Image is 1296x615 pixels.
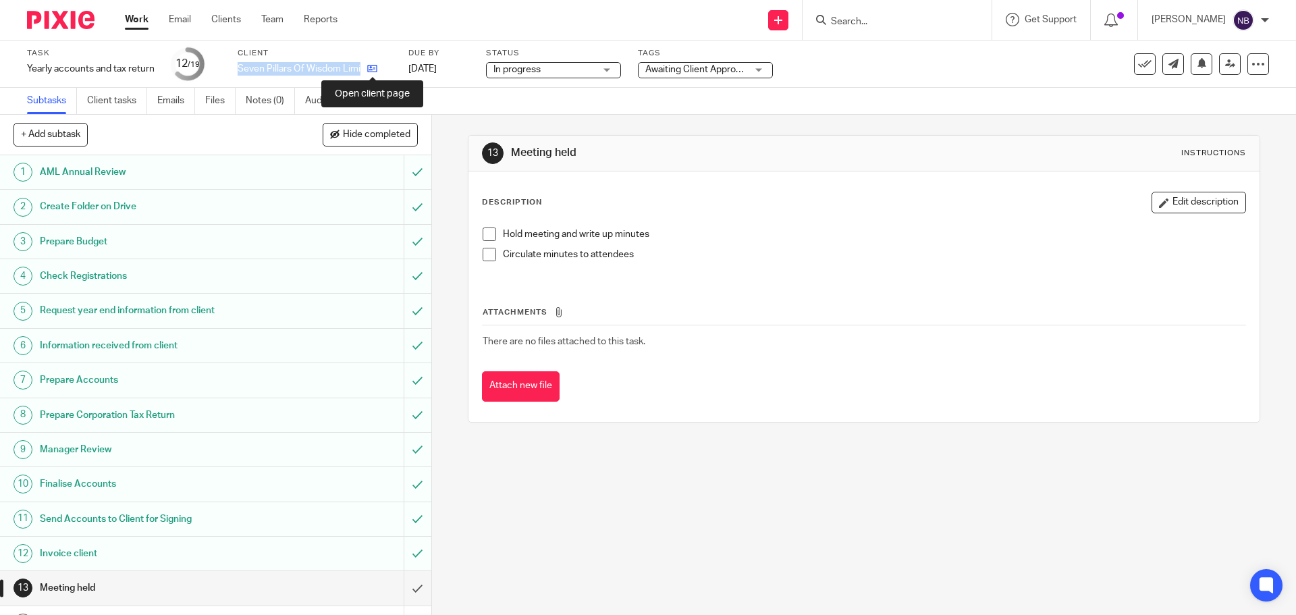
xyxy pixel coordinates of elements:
a: Email [169,13,191,26]
a: Team [261,13,283,26]
div: 11 [13,510,32,529]
div: 2 [13,198,32,217]
div: 13 [13,579,32,597]
label: Due by [408,48,469,59]
h1: Send Accounts to Client for Signing [40,509,273,529]
a: Files [205,88,236,114]
div: 5 [13,302,32,321]
p: [PERSON_NAME] [1152,13,1226,26]
h1: Request year end information from client [40,300,273,321]
div: 9 [13,440,32,459]
span: Hide completed [343,130,410,140]
span: Awaiting Client Approval [645,65,747,74]
img: Pixie [27,11,94,29]
div: Yearly accounts and tax return [27,62,155,76]
a: Emails [157,88,195,114]
small: /19 [188,61,200,68]
button: Hide completed [323,123,418,146]
div: 1 [13,163,32,182]
h1: Prepare Corporation Tax Return [40,405,273,425]
div: 4 [13,267,32,286]
div: Instructions [1181,148,1246,159]
label: Tags [638,48,773,59]
h1: Finalise Accounts [40,474,273,494]
div: 7 [13,371,32,390]
label: Client [238,48,391,59]
p: Hold meeting and write up minutes [503,228,1245,241]
h1: Manager Review [40,439,273,460]
p: Description [482,197,542,208]
h1: Prepare Accounts [40,370,273,390]
div: 12 [175,56,200,72]
h1: Create Folder on Drive [40,196,273,217]
a: Client tasks [87,88,147,114]
span: There are no files attached to this task. [483,337,645,346]
p: Seven Pillars Of Wisdom Limited [238,62,360,76]
span: In progress [493,65,541,74]
button: Edit description [1152,192,1246,213]
button: + Add subtask [13,123,88,146]
a: Reports [304,13,337,26]
span: Get Support [1025,15,1077,24]
h1: Check Registrations [40,266,273,286]
button: Attach new file [482,371,560,402]
div: 12 [13,544,32,563]
h1: Invoice client [40,543,273,564]
div: 6 [13,336,32,355]
span: [DATE] [408,64,437,74]
div: 13 [482,142,504,164]
p: Circulate minutes to attendees [503,248,1245,261]
div: 10 [13,475,32,493]
label: Status [486,48,621,59]
h1: Meeting held [511,146,893,160]
img: svg%3E [1233,9,1254,31]
span: Attachments [483,309,547,316]
input: Search [830,16,951,28]
h1: Meeting held [40,578,273,598]
a: Audit logs [305,88,357,114]
h1: Prepare Budget [40,232,273,252]
label: Task [27,48,155,59]
div: 3 [13,232,32,251]
h1: AML Annual Review [40,162,273,182]
a: Subtasks [27,88,77,114]
h1: Information received from client [40,336,273,356]
div: 8 [13,406,32,425]
a: Notes (0) [246,88,295,114]
a: Work [125,13,148,26]
a: Clients [211,13,241,26]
